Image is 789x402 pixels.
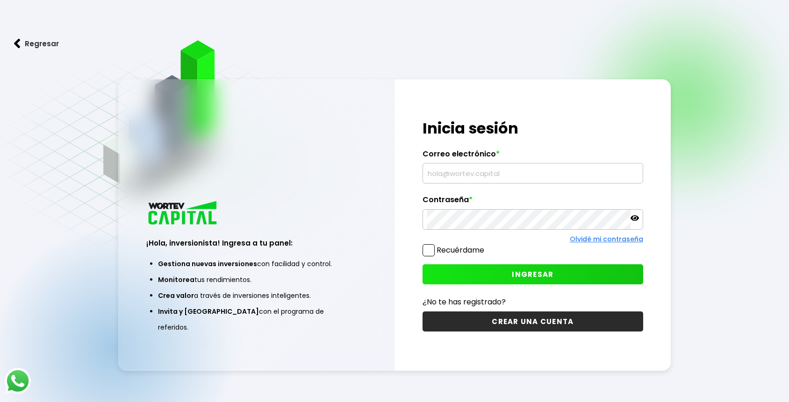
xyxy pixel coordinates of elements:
[437,245,484,255] label: Recuérdame
[512,269,553,279] span: INGRESAR
[158,272,355,288] li: tus rendimientos.
[427,163,639,183] input: hola@wortev.capital
[158,288,355,303] li: a través de inversiones inteligentes.
[158,307,259,316] span: Invita y [GEOGRAPHIC_DATA]
[158,259,257,268] span: Gestiona nuevas inversiones
[423,195,643,209] label: Contraseña
[158,291,194,300] span: Crea valor
[158,256,355,272] li: con facilidad y control.
[423,117,643,140] h1: Inicia sesión
[570,234,643,244] a: Olvidé mi contraseña
[5,368,31,394] img: logos_whatsapp-icon.242b2217.svg
[14,39,21,49] img: flecha izquierda
[423,296,643,331] a: ¿No te has registrado?CREAR UNA CUENTA
[146,200,220,227] img: logo_wortev_capital
[423,149,643,163] label: Correo electrónico
[158,275,194,284] span: Monitorea
[423,296,643,308] p: ¿No te has registrado?
[146,238,367,248] h3: ¡Hola, inversionista! Ingresa a tu panel:
[158,303,355,335] li: con el programa de referidos.
[423,311,643,331] button: CREAR UNA CUENTA
[423,264,643,284] button: INGRESAR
